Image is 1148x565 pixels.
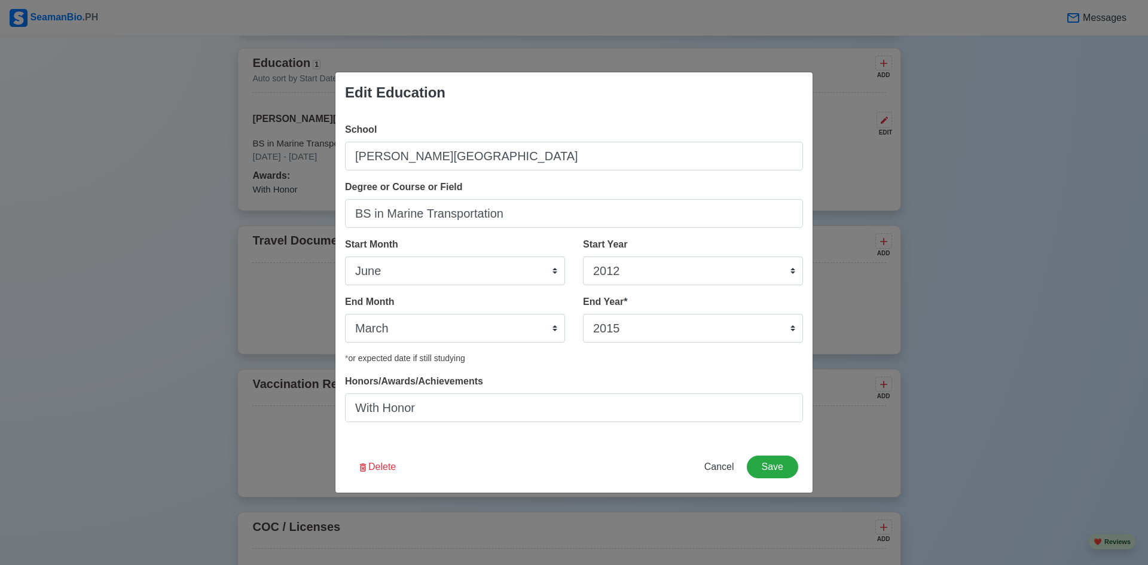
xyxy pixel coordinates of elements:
[583,237,627,252] label: Start Year
[345,237,398,252] label: Start Month
[704,462,734,472] span: Cancel
[345,182,463,192] span: Degree or Course or Field
[345,124,377,135] span: School
[345,199,803,228] input: Ex: BS in Marine Transportation
[345,82,445,103] div: Edit Education
[747,456,798,478] button: Save
[350,456,404,478] button: Delete
[345,295,395,309] label: End Month
[583,295,627,309] label: End Year
[697,456,742,478] button: Cancel
[345,376,483,386] span: Honors/Awards/Achievements
[345,142,803,170] input: Ex: PMI Colleges Bohol
[345,352,803,365] div: or expected date if still studying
